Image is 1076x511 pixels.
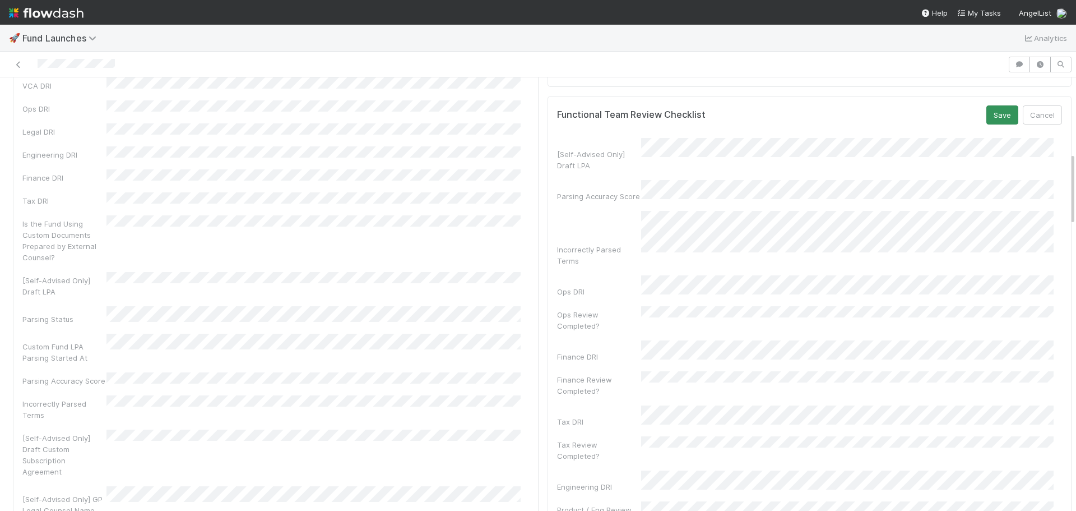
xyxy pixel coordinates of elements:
[557,351,641,362] div: Finance DRI
[22,341,106,363] div: Custom Fund LPA Parsing Started At
[22,218,106,263] div: Is the Fund Using Custom Documents Prepared by External Counsel?
[557,149,641,171] div: [Self-Advised Only] Draft LPA
[557,244,641,266] div: Incorrectly Parsed Terms
[1056,8,1067,19] img: avatar_030f5503-c087-43c2-95d1-dd8963b2926c.png
[22,103,106,114] div: Ops DRI
[9,33,20,43] span: 🚀
[22,172,106,183] div: Finance DRI
[22,398,106,421] div: Incorrectly Parsed Terms
[1023,31,1067,45] a: Analytics
[957,8,1001,17] span: My Tasks
[986,105,1018,125] button: Save
[1023,105,1062,125] button: Cancel
[1019,8,1051,17] span: AngelList
[22,432,106,477] div: [Self-Advised Only] Draft Custom Subscription Agreement
[22,375,106,386] div: Parsing Accuracy Score
[921,7,948,19] div: Help
[22,126,106,137] div: Legal DRI
[557,286,641,297] div: Ops DRI
[557,439,641,462] div: Tax Review Completed?
[557,309,641,332] div: Ops Review Completed?
[957,7,1001,19] a: My Tasks
[9,3,84,22] img: logo-inverted-e16ddd16eac7371096b0.svg
[22,33,102,44] span: Fund Launches
[557,374,641,397] div: Finance Review Completed?
[22,275,106,297] div: [Self-Advised Only] Draft LPA
[22,80,106,91] div: VCA DRI
[22,314,106,325] div: Parsing Status
[557,109,706,121] h5: Functional Team Review Checklist
[557,191,641,202] div: Parsing Accuracy Score
[22,195,106,206] div: Tax DRI
[557,481,641,492] div: Engineering DRI
[22,149,106,160] div: Engineering DRI
[557,416,641,427] div: Tax DRI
